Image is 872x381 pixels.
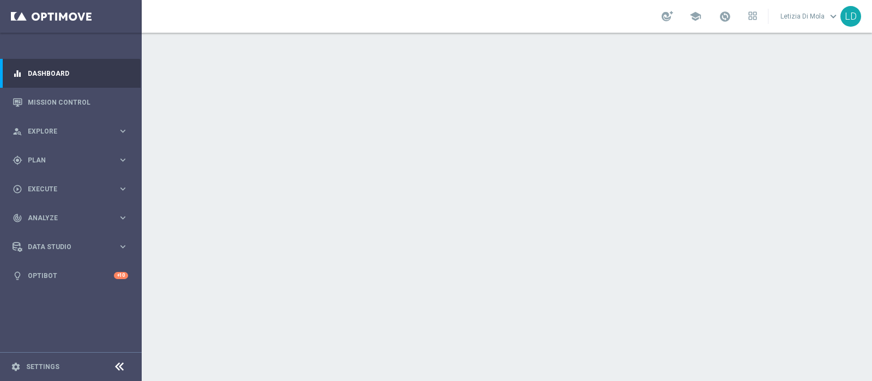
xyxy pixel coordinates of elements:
div: Plan [13,155,118,165]
a: Settings [26,364,59,370]
i: gps_fixed [13,155,22,165]
a: Optibot [28,261,114,290]
span: Data Studio [28,244,118,250]
i: play_circle_outline [13,184,22,194]
a: Letizia Di Molakeyboard_arrow_down [779,8,840,25]
i: person_search [13,126,22,136]
div: Optibot [13,261,128,290]
i: equalizer [13,69,22,78]
div: Data Studio [13,242,118,252]
i: keyboard_arrow_right [118,241,128,252]
button: track_changes Analyze keyboard_arrow_right [12,214,129,222]
i: keyboard_arrow_right [118,213,128,223]
span: school [689,10,701,22]
button: person_search Explore keyboard_arrow_right [12,127,129,136]
div: Dashboard [13,59,128,88]
i: lightbulb [13,271,22,281]
span: Plan [28,157,118,164]
span: Analyze [28,215,118,221]
div: Analyze [13,213,118,223]
i: track_changes [13,213,22,223]
button: gps_fixed Plan keyboard_arrow_right [12,156,129,165]
button: Data Studio keyboard_arrow_right [12,243,129,251]
div: Execute [13,184,118,194]
i: keyboard_arrow_right [118,184,128,194]
div: +10 [114,272,128,279]
a: Dashboard [28,59,128,88]
div: LD [840,6,861,27]
span: Execute [28,186,118,192]
i: keyboard_arrow_right [118,155,128,165]
a: Mission Control [28,88,128,117]
button: Mission Control [12,98,129,107]
div: Explore [13,126,118,136]
button: lightbulb Optibot +10 [12,271,129,280]
span: keyboard_arrow_down [827,10,839,22]
div: Mission Control [13,88,128,117]
button: play_circle_outline Execute keyboard_arrow_right [12,185,129,193]
i: settings [11,362,21,372]
button: equalizer Dashboard [12,69,129,78]
i: keyboard_arrow_right [118,126,128,136]
span: Explore [28,128,118,135]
